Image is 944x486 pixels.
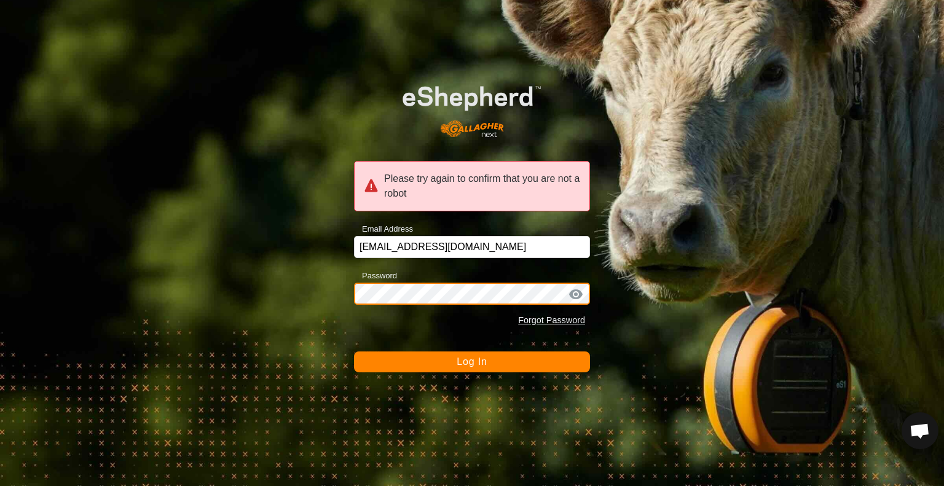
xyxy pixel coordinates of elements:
div: Open chat [902,412,938,449]
button: Log In [354,351,590,372]
input: Email Address [354,236,590,258]
span: Log In [457,356,487,367]
label: Email Address [354,223,413,235]
label: Password [354,270,397,282]
img: E-shepherd Logo [377,66,566,147]
a: Forgot Password [518,315,585,325]
div: Please try again to confirm that you are not a robot [354,161,590,211]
